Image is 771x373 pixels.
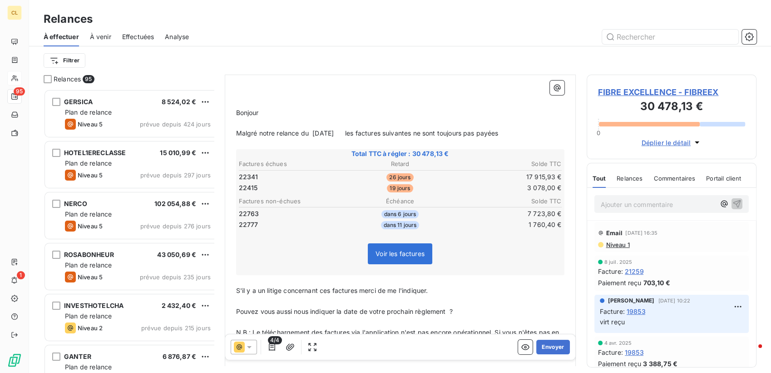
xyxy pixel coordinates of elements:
span: GERSICA [64,98,93,106]
span: Portail client [706,175,741,182]
span: 703,10 € [643,278,670,287]
span: Facture : [598,267,623,276]
span: prévue depuis 424 jours [140,121,211,128]
td: 22763 [238,209,346,219]
span: 3 388,75 € [643,359,677,368]
span: Malgré notre relance du [DATE] les factures suivantes ne sont toujours pas payées [236,129,499,137]
span: 2 432,40 € [162,302,197,309]
span: 43 050,69 € [157,251,196,258]
span: Total TTC à régler : 30 478,13 € [237,149,563,158]
span: NERCO [64,200,87,207]
th: Solde TTC [455,197,562,206]
span: 15 010,99 € [160,149,196,156]
span: GANTER [64,353,91,360]
span: [DATE] 16:35 [625,230,657,236]
td: 17 915,93 € [455,172,562,182]
td: 7 723,80 € [455,209,562,219]
span: dans 11 jours [381,221,420,229]
span: prévue depuis 276 jours [140,222,211,230]
span: prévue depuis 297 jours [140,171,211,179]
span: Facture : [600,307,625,316]
span: 102 054,88 € [154,200,196,207]
span: Paiement reçu [598,359,642,368]
span: Relances [54,75,81,84]
button: Envoyer [536,340,569,354]
td: 1 760,40 € [455,220,562,230]
span: Niveau 1 [605,241,630,248]
span: 19853 [625,348,644,357]
span: Email [606,229,623,237]
span: [DATE] 10:22 [658,298,690,303]
span: À venir [90,32,111,41]
h3: Relances [44,11,93,27]
span: Facture : [598,348,623,357]
th: Factures non-échues [238,197,346,206]
span: Analyse [165,32,189,41]
span: Pouvez vous aussi nous indiquer la date de votre prochain règlement ? [236,307,453,315]
span: 26 jours [386,173,413,181]
span: S'il y a un litige concernant ces factures merci de me l'indiquer. [236,287,428,294]
th: Échéance [346,197,454,206]
span: 4/4 [268,336,282,344]
span: Niveau 5 [78,121,103,128]
span: 8 juil. 2025 [604,259,633,265]
td: 3 078,00 € [455,183,562,193]
span: Niveau 2 [78,324,103,332]
span: 22341 [239,172,258,181]
span: INVESTHOTELCHA [64,302,124,309]
span: Déplier le détail [641,138,691,147]
span: Plan de relance [65,312,112,320]
span: HOTEL1ERECLASSE [64,149,126,156]
span: dans 6 jours [381,210,419,218]
span: 95 [83,75,94,83]
span: 8 524,02 € [162,98,197,106]
span: Bonjour [236,109,259,116]
span: Relances [617,175,642,182]
span: prévue depuis 235 jours [140,273,211,281]
span: virt reçu [600,318,625,326]
span: Voir les factures [376,250,425,257]
span: Paiement reçu [598,278,642,287]
input: Rechercher [602,30,738,44]
th: Retard [346,159,454,169]
span: Tout [593,175,606,182]
span: Niveau 5 [78,222,103,230]
span: N.B.: Le téléchargement des factures via l'application n'est pas encore opérationnel. Si vous n'ê... [236,328,561,347]
div: CL [7,5,22,20]
span: Effectuées [122,32,154,41]
span: Niveau 5 [78,273,103,281]
h3: 30 478,13 € [598,98,746,116]
th: Solde TTC [455,159,562,169]
span: 0 [596,129,600,136]
span: 4 avr. 2025 [604,340,632,346]
span: Niveau 5 [78,171,103,179]
span: 6 876,87 € [163,353,197,360]
span: 19853 [627,307,646,316]
button: Déplier le détail [638,137,704,148]
span: prévue depuis 215 jours [141,324,211,332]
span: Plan de relance [65,210,112,218]
button: Filtrer [44,53,85,68]
span: 22415 [239,183,258,192]
span: Plan de relance [65,108,112,116]
span: [PERSON_NAME] [608,297,655,305]
span: 1 [17,271,25,279]
img: Logo LeanPay [7,353,22,368]
span: Commentaires [653,175,695,182]
span: À effectuer [44,32,79,41]
span: Plan de relance [65,159,112,167]
span: Plan de relance [65,363,112,371]
th: Factures échues [238,159,346,169]
iframe: Intercom live chat [740,342,762,364]
td: 22777 [238,220,346,230]
span: ROSABONHEUR [64,251,114,258]
span: 19 jours [387,184,413,192]
span: Plan de relance [65,261,112,269]
span: FIBRE EXCELLENCE - FIBREEX [598,86,746,98]
span: 21259 [625,267,644,276]
span: 95 [14,87,25,96]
